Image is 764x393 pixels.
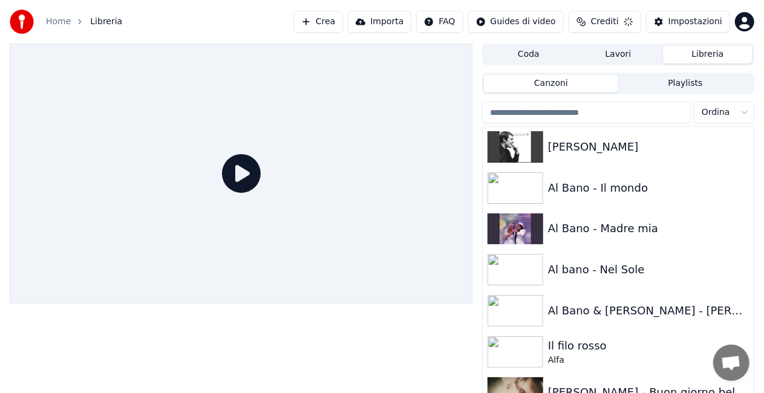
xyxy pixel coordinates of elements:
[416,11,463,33] button: FAQ
[348,11,411,33] button: Importa
[548,302,749,319] div: Al Bano & [PERSON_NAME] - [PERSON_NAME]
[548,138,749,155] div: [PERSON_NAME]
[484,75,618,93] button: Canzoni
[548,337,749,354] div: Il filo rosso
[663,46,753,63] button: Libreria
[90,16,122,28] span: Libreria
[573,46,663,63] button: Lavori
[668,16,722,28] div: Impostazioni
[10,10,34,34] img: youka
[484,46,573,63] button: Coda
[548,220,749,237] div: Al Bano - Madre mia
[569,11,641,33] button: Crediti
[591,16,619,28] span: Crediti
[46,16,122,28] nav: breadcrumb
[548,354,749,366] div: Alfa
[702,106,730,119] span: Ordina
[618,75,753,93] button: Playlists
[293,11,343,33] button: Crea
[468,11,564,33] button: Guides di video
[548,180,749,197] div: Al Bano - Il mondo
[548,261,749,278] div: Al bano - Nel Sole
[713,345,749,381] div: Aprire la chat
[46,16,71,28] a: Home
[646,11,730,33] button: Impostazioni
